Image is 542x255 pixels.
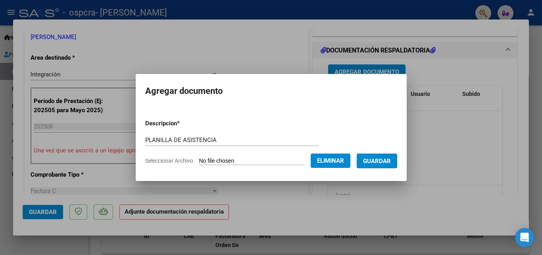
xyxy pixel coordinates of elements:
[357,154,397,168] button: Guardar
[311,154,350,168] button: Eliminar
[145,158,193,164] span: Seleccionar Archivo
[317,157,344,164] span: Eliminar
[145,84,397,99] h2: Agregar documento
[145,119,221,128] p: Descripcion
[515,228,534,247] div: Open Intercom Messenger
[363,158,391,165] span: Guardar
